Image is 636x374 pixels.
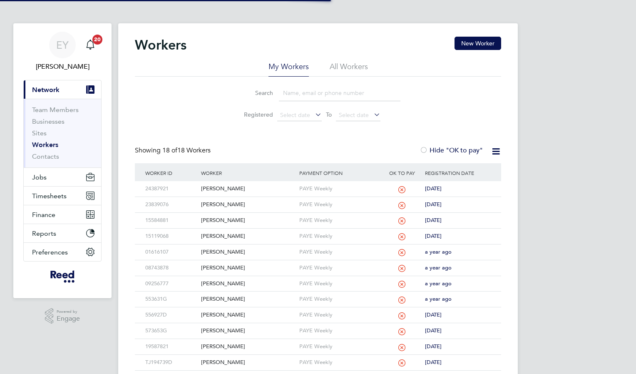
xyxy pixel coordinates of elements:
[32,248,68,256] span: Preferences
[143,244,199,260] div: 01616107
[143,260,493,267] a: 08743878[PERSON_NAME]PAYE Weeklya year ago
[199,163,297,182] div: Worker
[280,111,310,119] span: Select date
[45,308,80,324] a: Powered byEngage
[268,62,309,77] li: My Workers
[425,232,442,239] span: [DATE]
[297,260,381,276] div: PAYE Weekly
[143,307,493,314] a: 556927D[PERSON_NAME]PAYE Weekly[DATE]
[425,295,452,302] span: a year ago
[32,141,58,149] a: Workers
[236,111,273,118] label: Registered
[297,163,381,182] div: Payment Option
[339,111,369,119] span: Select date
[24,205,101,224] button: Finance
[425,248,452,255] span: a year ago
[162,146,211,155] span: 18 Workers
[143,197,199,212] div: 23839076
[32,173,47,181] span: Jobs
[143,276,199,292] div: 09256777
[297,197,381,212] div: PAYE Weekly
[199,181,297,197] div: [PERSON_NAME]
[199,213,297,228] div: [PERSON_NAME]
[23,32,102,72] a: EY[PERSON_NAME]
[50,270,74,283] img: freesy-logo-retina.png
[143,355,199,370] div: TJ194739D
[32,152,59,160] a: Contacts
[57,308,80,315] span: Powered by
[297,181,381,197] div: PAYE Weekly
[297,292,381,307] div: PAYE Weekly
[143,323,493,330] a: 573653G[PERSON_NAME]PAYE Weekly[DATE]
[143,213,199,228] div: 15584881
[135,146,212,155] div: Showing
[199,292,297,307] div: [PERSON_NAME]
[425,217,442,224] span: [DATE]
[82,32,99,58] a: 20
[143,228,493,235] a: 15119068[PERSON_NAME]PAYE Weekly[DATE]
[199,339,297,354] div: [PERSON_NAME]
[199,197,297,212] div: [PERSON_NAME]
[297,339,381,354] div: PAYE Weekly
[143,276,493,283] a: 09256777[PERSON_NAME]PAYE Weeklya year ago
[32,86,60,94] span: Network
[56,40,69,50] span: EY
[135,37,186,53] h2: Workers
[199,276,297,292] div: [PERSON_NAME]
[23,270,102,283] a: Go to home page
[330,62,368,77] li: All Workers
[143,291,493,298] a: 553631G[PERSON_NAME]PAYE Weeklya year ago
[423,163,493,182] div: Registration Date
[24,243,101,261] button: Preferences
[279,85,400,101] input: Name, email or phone number
[425,311,442,318] span: [DATE]
[297,276,381,292] div: PAYE Weekly
[425,343,442,350] span: [DATE]
[297,213,381,228] div: PAYE Weekly
[236,89,273,97] label: Search
[199,355,297,370] div: [PERSON_NAME]
[24,168,101,186] button: Jobs
[13,23,112,298] nav: Main navigation
[455,37,501,50] button: New Worker
[143,181,493,188] a: 24387921[PERSON_NAME]PAYE Weekly[DATE]
[143,339,199,354] div: 19587821
[24,99,101,167] div: Network
[297,244,381,260] div: PAYE Weekly
[425,327,442,334] span: [DATE]
[143,260,199,276] div: 08743878
[297,355,381,370] div: PAYE Weekly
[199,307,297,323] div: [PERSON_NAME]
[143,339,493,346] a: 19587821[PERSON_NAME]PAYE Weekly[DATE]
[24,80,101,99] button: Network
[199,260,297,276] div: [PERSON_NAME]
[143,197,493,204] a: 23839076[PERSON_NAME]PAYE Weekly[DATE]
[199,323,297,339] div: [PERSON_NAME]
[143,212,493,219] a: 15584881[PERSON_NAME]PAYE Weekly[DATE]
[425,359,442,366] span: [DATE]
[32,192,67,200] span: Timesheets
[57,315,80,322] span: Engage
[381,163,423,182] div: OK to pay
[425,201,442,208] span: [DATE]
[297,229,381,244] div: PAYE Weekly
[199,229,297,244] div: [PERSON_NAME]
[143,181,199,197] div: 24387921
[143,244,493,251] a: 01616107[PERSON_NAME]PAYE Weeklya year ago
[143,354,493,362] a: TJ194739D[PERSON_NAME]PAYE Weekly[DATE]
[199,244,297,260] div: [PERSON_NAME]
[297,323,381,339] div: PAYE Weekly
[143,229,199,244] div: 15119068
[32,106,79,114] a: Team Members
[143,307,199,323] div: 556927D
[425,185,442,192] span: [DATE]
[297,307,381,323] div: PAYE Weekly
[143,292,199,307] div: 553631G
[24,187,101,205] button: Timesheets
[143,163,199,182] div: Worker ID
[323,109,334,120] span: To
[143,323,199,339] div: 573653G
[425,280,452,287] span: a year ago
[23,62,102,72] span: Emily Young
[32,229,56,237] span: Reports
